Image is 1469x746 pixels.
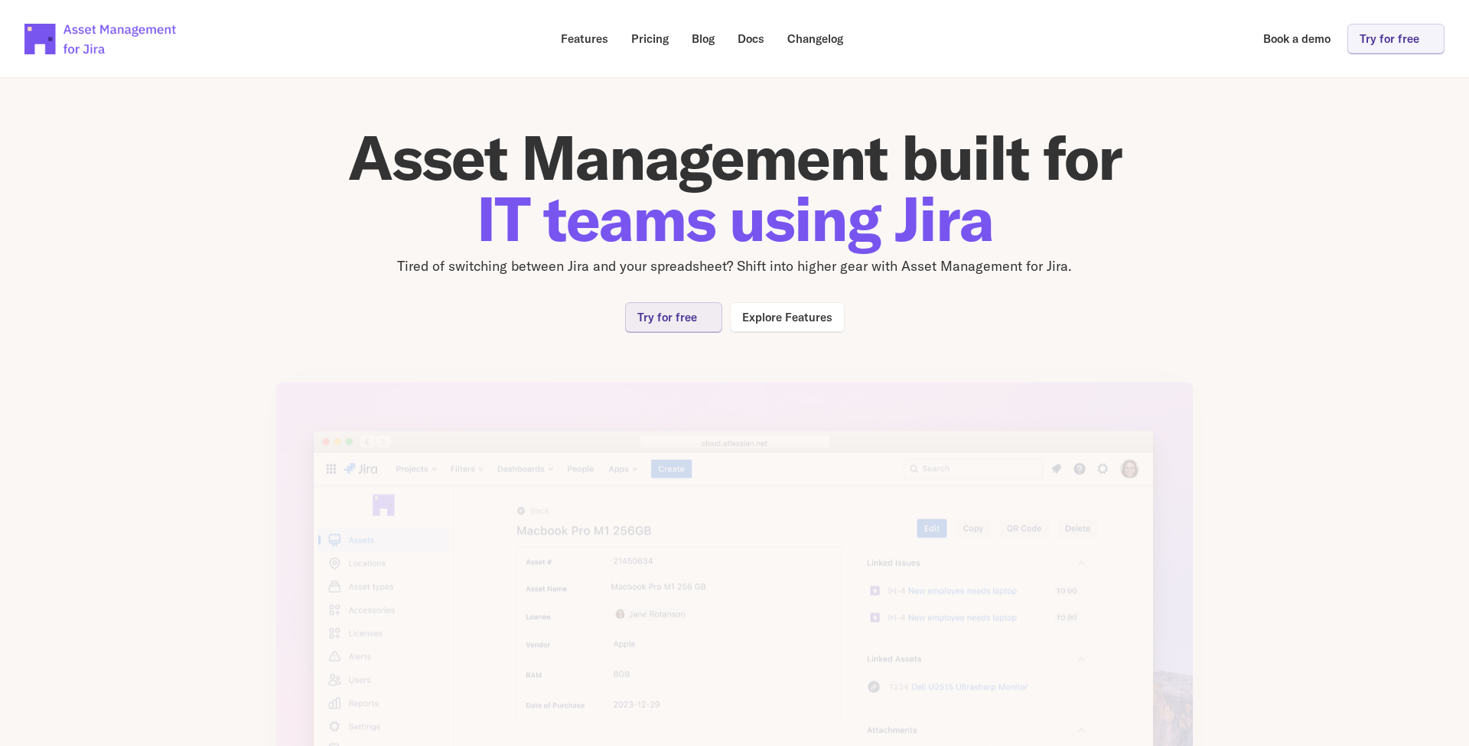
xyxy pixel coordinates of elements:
[787,33,843,44] p: Changelog
[692,33,715,44] p: Blog
[275,127,1194,249] h1: Asset Management built for
[625,302,722,332] a: Try for free
[637,311,697,323] p: Try for free
[620,24,679,54] a: Pricing
[777,24,854,54] a: Changelog
[550,24,619,54] a: Features
[477,180,993,257] span: IT teams using Jira
[561,33,608,44] p: Features
[1347,24,1445,54] a: Try for free
[631,33,669,44] p: Pricing
[1263,33,1331,44] p: Book a demo
[727,24,775,54] a: Docs
[1252,24,1341,54] a: Book a demo
[275,256,1194,278] p: Tired of switching between Jira and your spreadsheet? Shift into higher gear with Asset Managemen...
[681,24,725,54] a: Blog
[1360,33,1419,44] p: Try for free
[742,311,832,323] p: Explore Features
[730,302,845,332] a: Explore Features
[738,33,764,44] p: Docs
